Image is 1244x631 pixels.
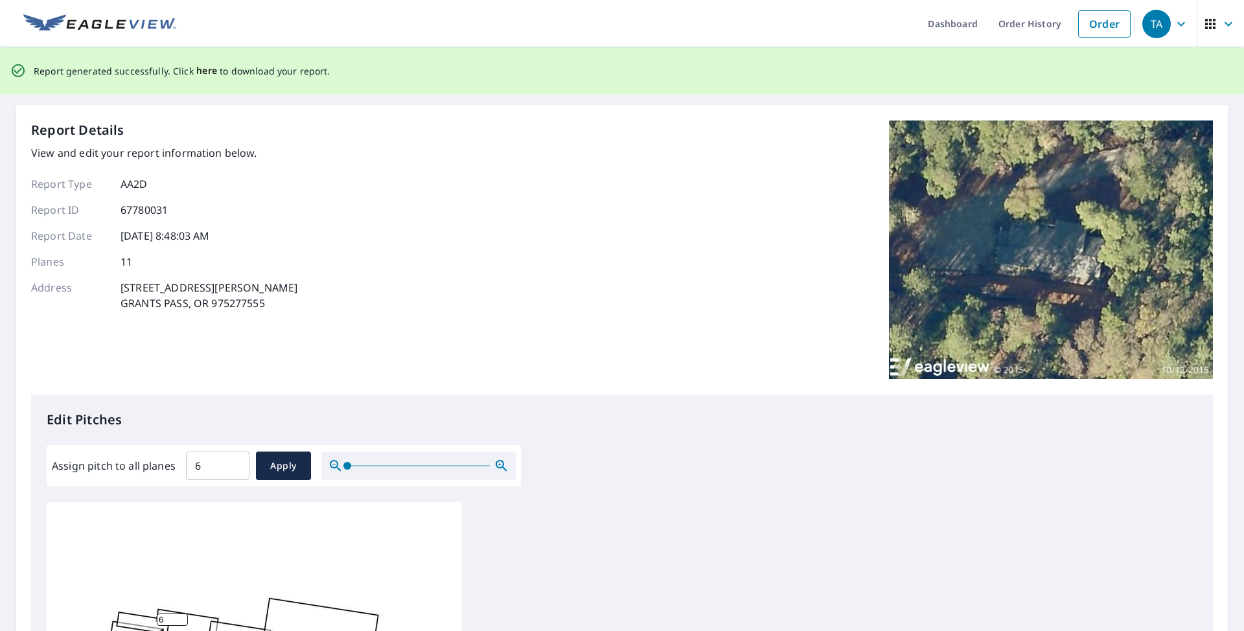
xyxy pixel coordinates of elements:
p: Report ID [31,202,109,218]
p: Report Type [31,176,109,192]
p: Report Details [31,120,124,140]
p: Edit Pitches [47,410,1197,430]
p: 11 [121,254,132,270]
p: Report generated successfully. Click to download your report. [34,63,330,79]
button: here [196,63,218,79]
label: Assign pitch to all planes [52,458,176,474]
span: Apply [266,458,301,474]
p: [DATE] 8:48:03 AM [121,228,210,244]
p: View and edit your report information below. [31,145,297,161]
img: EV Logo [23,14,176,34]
a: Order [1078,10,1131,38]
p: Address [31,280,109,311]
p: Planes [31,254,109,270]
button: Apply [256,452,311,480]
div: TA [1142,10,1171,38]
p: [STREET_ADDRESS][PERSON_NAME] GRANTS PASS, OR 975277555 [121,280,297,311]
p: AA2D [121,176,148,192]
img: Top image [889,120,1213,380]
input: 00.0 [186,448,249,484]
p: Report Date [31,228,109,244]
p: 67780031 [121,202,168,218]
